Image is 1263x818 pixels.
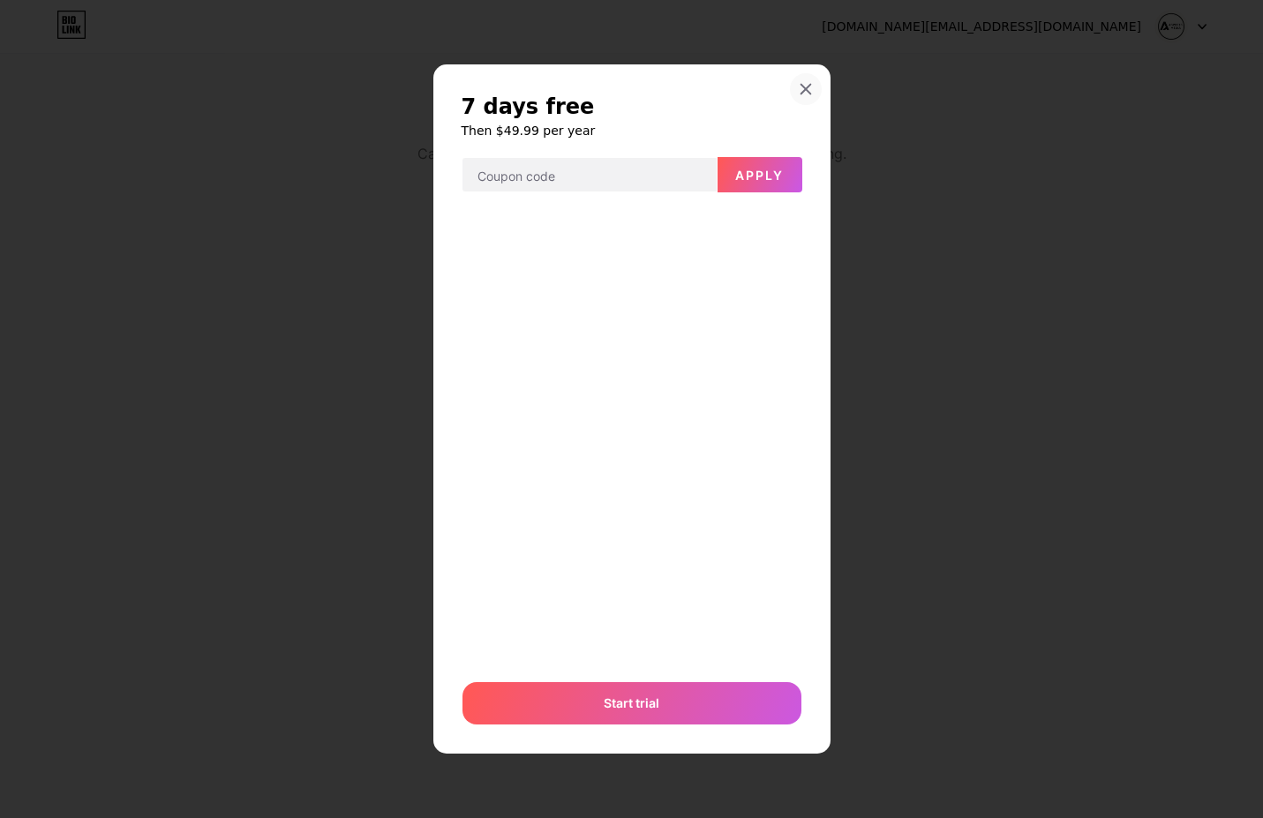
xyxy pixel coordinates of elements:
input: Coupon code [462,158,717,193]
span: 7 days free [462,93,595,121]
iframe: Secure payment input frame [459,204,805,664]
button: Apply [718,157,802,192]
span: Start trial [604,694,659,712]
span: Apply [735,168,784,183]
h6: Then $49.99 per year [462,122,802,139]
